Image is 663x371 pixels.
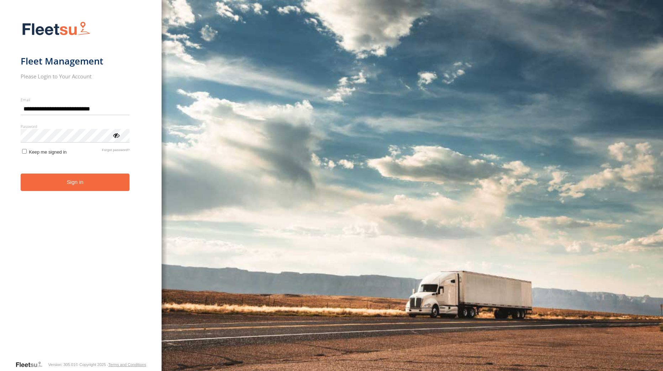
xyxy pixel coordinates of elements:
[48,362,75,367] div: Version: 305.01
[21,124,130,129] label: Password
[21,73,130,80] h2: Please Login to Your Account
[108,362,146,367] a: Terms and Conditions
[21,20,92,38] img: Fleetsu
[22,149,27,154] input: Keep me signed in
[21,17,141,360] form: main
[112,132,120,139] div: ViewPassword
[15,361,48,368] a: Visit our Website
[21,97,130,102] label: Email
[21,55,130,67] h1: Fleet Management
[102,148,130,155] a: Forgot password?
[75,362,146,367] div: © Copyright 2025 -
[29,149,67,155] span: Keep me signed in
[21,174,130,191] button: Sign in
